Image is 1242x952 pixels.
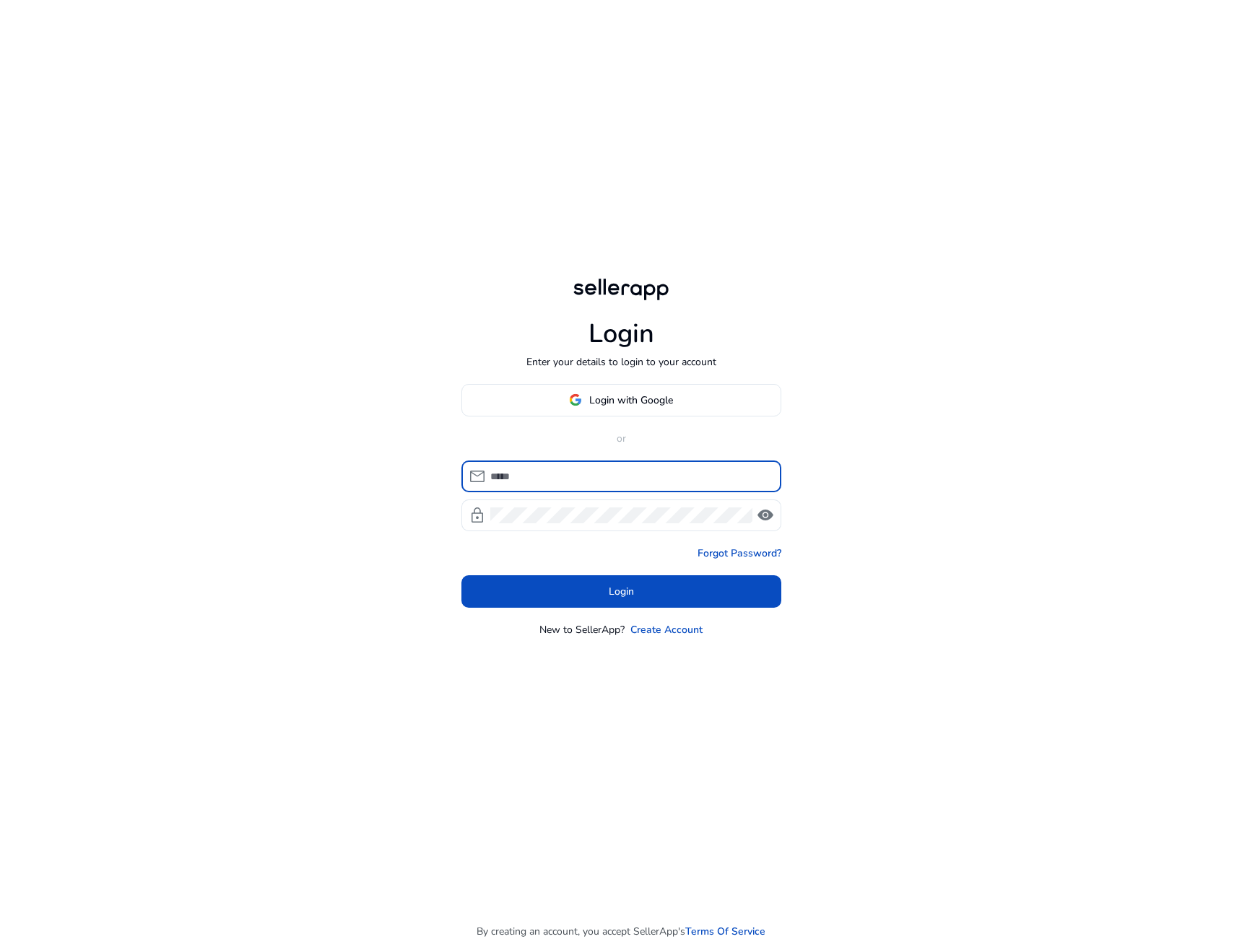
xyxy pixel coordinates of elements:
span: lock [469,507,486,524]
span: Login with Google [589,393,673,408]
a: Forgot Password? [698,546,781,561]
p: or [461,431,781,446]
button: Login with Google [461,384,781,416]
span: visibility [757,507,774,524]
p: New to SellerApp? [539,622,625,637]
img: google-logo.svg [569,393,582,406]
span: Login [609,584,634,599]
a: Create Account [630,622,703,637]
p: Enter your details to login to your account [526,354,716,370]
button: Login [461,575,781,608]
a: Terms Of Service [685,924,765,939]
span: mail [469,468,486,485]
h1: Login [589,318,654,349]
